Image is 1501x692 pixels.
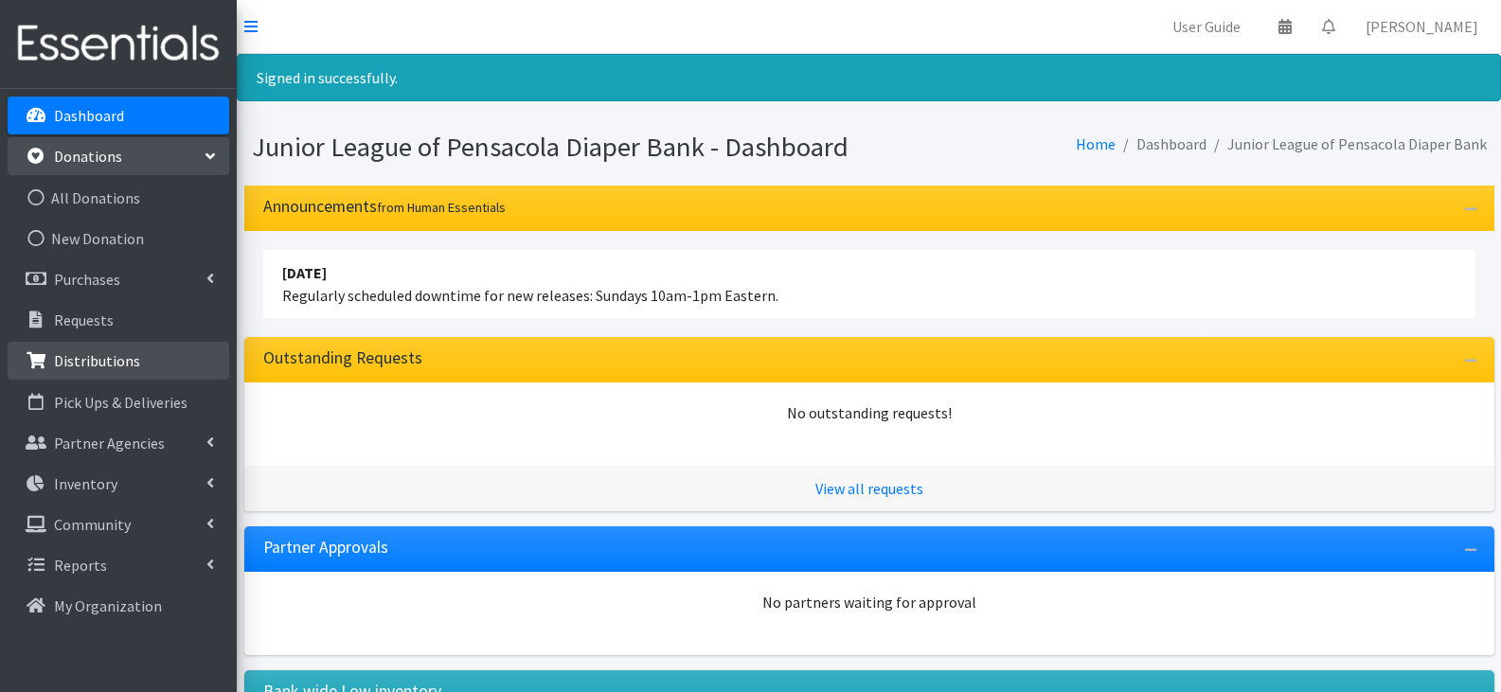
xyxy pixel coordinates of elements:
li: Regularly scheduled downtime for new releases: Sundays 10am-1pm Eastern. [263,250,1475,318]
h3: Partner Approvals [263,538,388,558]
div: No partners waiting for approval [263,591,1475,613]
p: Reports [54,556,107,575]
a: Purchases [8,260,229,298]
p: Distributions [54,351,140,370]
p: Dashboard [54,106,124,125]
a: Community [8,506,229,543]
li: Junior League of Pensacola Diaper Bank [1206,131,1487,158]
p: Community [54,515,131,534]
a: Requests [8,301,229,339]
a: My Organization [8,587,229,625]
a: All Donations [8,179,229,217]
div: No outstanding requests! [263,401,1475,424]
p: Inventory [54,474,117,493]
a: Pick Ups & Deliveries [8,383,229,421]
strong: [DATE] [282,263,327,282]
h1: Junior League of Pensacola Diaper Bank - Dashboard [252,131,863,164]
h3: Outstanding Requests [263,348,422,368]
p: Requests [54,311,114,329]
small: from Human Essentials [377,199,506,216]
a: Reports [8,546,229,584]
h3: Announcements [263,197,506,217]
a: Home [1076,134,1116,153]
a: View all requests [815,479,923,498]
li: Dashboard [1116,131,1206,158]
p: Purchases [54,270,120,289]
img: HumanEssentials [8,12,229,76]
a: Dashboard [8,97,229,134]
a: Partner Agencies [8,424,229,462]
a: Distributions [8,342,229,380]
div: Signed in successfully. [237,54,1501,101]
a: Donations [8,137,229,175]
p: Pick Ups & Deliveries [54,393,188,412]
p: My Organization [54,596,162,615]
a: [PERSON_NAME] [1350,8,1493,45]
a: New Donation [8,220,229,257]
p: Donations [54,147,122,166]
a: User Guide [1157,8,1256,45]
p: Partner Agencies [54,434,165,452]
a: Inventory [8,465,229,503]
